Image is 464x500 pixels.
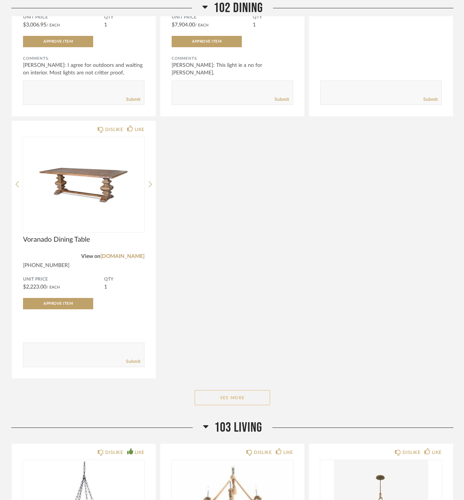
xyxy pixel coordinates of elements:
div: DISLIKE [105,449,123,456]
span: QTY [253,14,293,20]
div: DISLIKE [105,126,123,133]
a: Submit [126,358,140,365]
div: LIKE [283,449,293,456]
span: Unit Price [172,14,253,20]
span: Approve Item [192,40,221,43]
div: LIKE [135,126,144,133]
span: 1 [253,22,256,28]
div: LIKE [432,449,442,456]
span: QTY [104,276,144,282]
span: Approve Item [43,40,73,43]
span: Approve Item [43,302,73,306]
div: Comments: [23,55,144,62]
span: $3,006.95 [23,22,46,28]
button: Approve Item [172,36,242,47]
div: [PERSON_NAME]: I agree for outdoors and waiting on interior. Most lights are not critter proof, e... [23,62,144,84]
span: / Each [46,285,60,289]
div: [PERSON_NAME]: This light ie a no for [PERSON_NAME]. [172,62,293,77]
span: / Each [46,23,60,27]
span: QTY [104,14,144,20]
div: LIKE [135,449,144,456]
button: See More [195,390,270,405]
a: [DOMAIN_NAME] [100,254,144,259]
span: View on [81,254,100,259]
span: $7,904.00 [172,22,195,28]
span: Unit Price [23,276,104,282]
span: 1 [104,284,107,290]
div: Comments: [172,55,293,62]
a: Submit [275,96,289,103]
div: [PHONE_NUMBER] [23,262,144,269]
a: Submit [423,96,438,103]
div: DISLIKE [403,449,420,456]
span: 1 [104,22,107,28]
span: $2,223.00 [23,284,46,290]
span: / Each [195,23,209,27]
img: undefined [23,137,144,231]
a: Submit [126,96,140,103]
span: Unit Price [23,14,104,20]
div: DISLIKE [254,449,272,456]
span: 103 LIVING [214,420,262,436]
button: Approve Item [23,298,93,309]
span: Voranado Dining Table [23,236,144,244]
button: Approve Item [23,36,93,47]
